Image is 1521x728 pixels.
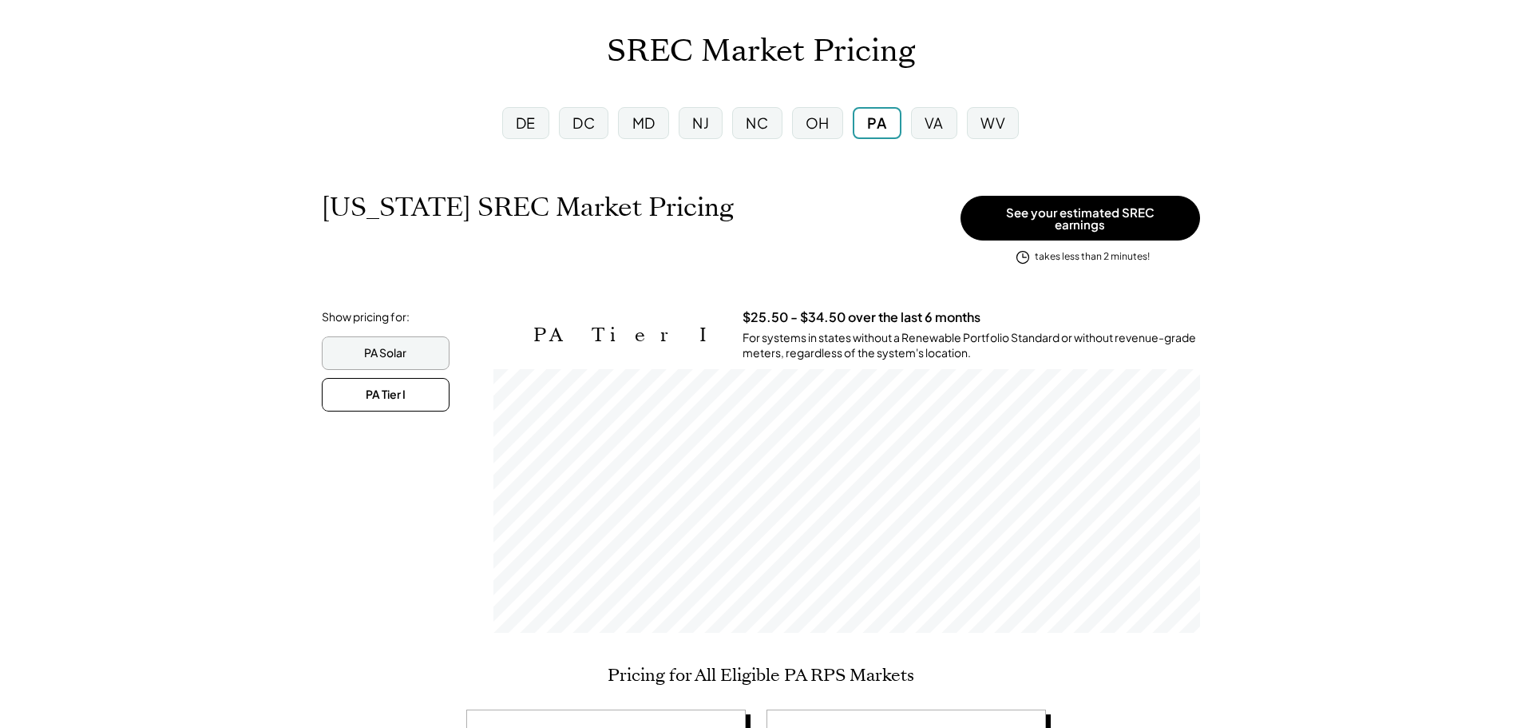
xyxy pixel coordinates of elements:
[366,387,406,403] div: PA Tier I
[746,113,768,133] div: NC
[925,113,944,133] div: VA
[806,113,830,133] div: OH
[1035,250,1150,264] div: takes less than 2 minutes!
[867,113,886,133] div: PA
[608,665,914,686] h2: Pricing for All Eligible PA RPS Markets
[961,196,1200,241] button: See your estimated SREC earnings
[533,324,719,347] h2: PA Tier I
[516,113,536,133] div: DE
[743,330,1200,361] div: For systems in states without a Renewable Portfolio Standard or without revenue-grade meters, reg...
[322,192,734,223] h1: [US_STATE] SREC Market Pricing
[632,113,656,133] div: MD
[692,113,709,133] div: NJ
[743,309,980,326] h3: $25.50 - $34.50 over the last 6 months
[980,113,1005,133] div: WV
[607,33,915,70] h1: SREC Market Pricing
[322,309,410,325] div: Show pricing for:
[572,113,595,133] div: DC
[364,345,406,361] div: PA Solar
